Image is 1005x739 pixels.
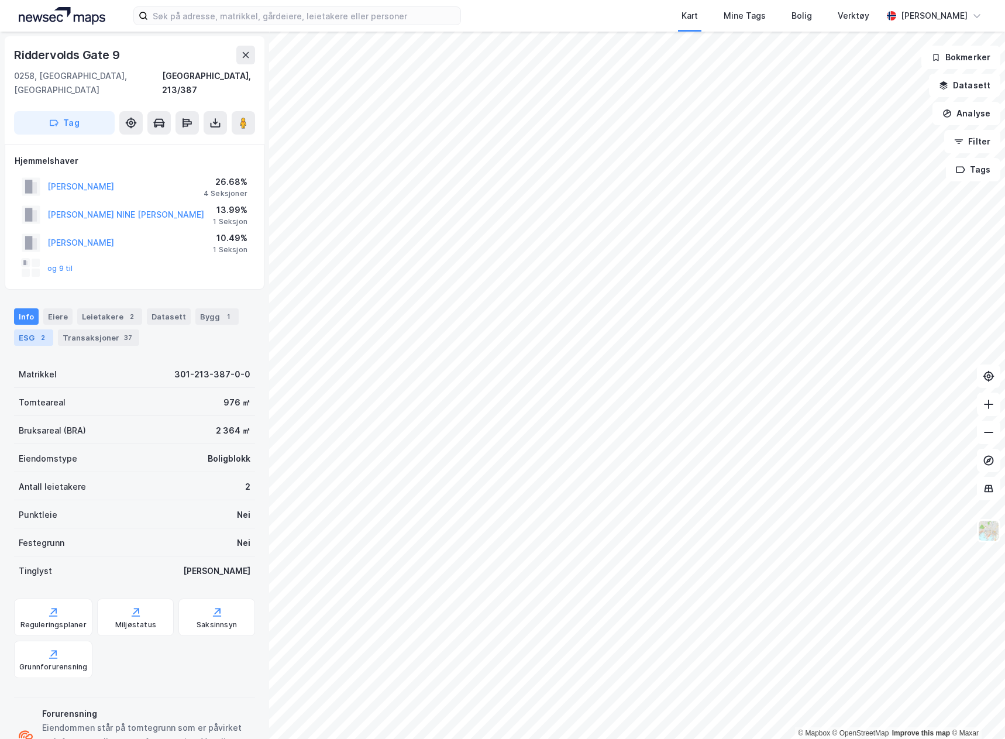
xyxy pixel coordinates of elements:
div: 2 [126,311,137,322]
div: Verktøy [838,9,869,23]
iframe: Chat Widget [947,683,1005,739]
div: 2 [37,332,49,343]
div: Antall leietakere [19,480,86,494]
div: 10.49% [213,231,247,245]
div: Reguleringsplaner [20,620,87,630]
button: Tags [946,158,1000,181]
div: 301-213-387-0-0 [174,367,250,381]
div: Datasett [147,308,191,325]
div: Info [14,308,39,325]
button: Datasett [929,74,1000,97]
div: Boligblokk [208,452,250,466]
div: 1 [222,311,234,322]
div: Bruksareal (BRA) [19,424,86,438]
a: OpenStreetMap [832,729,889,737]
img: logo.a4113a55bc3d86da70a041830d287a7e.svg [19,7,105,25]
button: Analyse [932,102,1000,125]
div: 2 [245,480,250,494]
a: Improve this map [892,729,950,737]
div: Mine Tags [724,9,766,23]
div: Riddervolds Gate 9 [14,46,122,64]
button: Bokmerker [921,46,1000,69]
div: [PERSON_NAME] [901,9,968,23]
div: 1 Seksjon [213,245,247,255]
div: Leietakere [77,308,142,325]
button: Filter [944,130,1000,153]
div: Saksinnsyn [197,620,237,630]
div: Bolig [791,9,812,23]
div: Forurensning [42,707,250,721]
a: Mapbox [798,729,830,737]
div: Eiere [43,308,73,325]
img: Z [978,520,1000,542]
div: Tomteareal [19,396,66,410]
div: Nei [237,536,250,550]
div: 2 364 ㎡ [216,424,250,438]
div: 37 [122,332,135,343]
div: 0258, [GEOGRAPHIC_DATA], [GEOGRAPHIC_DATA] [14,69,162,97]
div: Festegrunn [19,536,64,550]
div: Eiendomstype [19,452,77,466]
div: Tinglyst [19,564,52,578]
div: Nei [237,508,250,522]
div: Bygg [195,308,239,325]
div: Kart [682,9,698,23]
div: [GEOGRAPHIC_DATA], 213/387 [162,69,255,97]
div: 976 ㎡ [223,396,250,410]
div: [PERSON_NAME] [183,564,250,578]
div: Grunnforurensning [19,662,87,672]
div: 26.68% [204,175,247,189]
div: 13.99% [213,203,247,217]
div: 4 Seksjoner [204,189,247,198]
div: Punktleie [19,508,57,522]
input: Søk på adresse, matrikkel, gårdeiere, leietakere eller personer [148,7,460,25]
button: Tag [14,111,115,135]
div: Hjemmelshaver [15,154,254,168]
div: 1 Seksjon [213,217,247,226]
div: ESG [14,329,53,346]
div: Kontrollprogram for chat [947,683,1005,739]
div: Transaksjoner [58,329,139,346]
div: Miljøstatus [115,620,156,630]
div: Matrikkel [19,367,57,381]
